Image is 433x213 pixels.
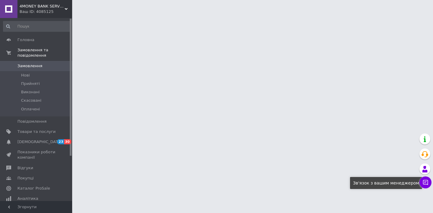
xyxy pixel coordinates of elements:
span: 30 [64,139,71,144]
span: Відгуки [17,165,33,171]
span: Аналітика [17,196,38,201]
span: Замовлення [17,63,42,69]
span: Головна [17,37,34,43]
span: Покупці [17,175,34,181]
div: Зв'язок з вашим менеджером [350,177,422,189]
span: 23 [57,139,64,144]
span: Товари та послуги [17,129,56,134]
span: Показники роботи компанії [17,149,56,160]
span: Нові [21,73,30,78]
span: Прийняті [21,81,40,86]
button: Чат з покупцем [419,176,431,188]
span: Каталог ProSale [17,186,50,191]
div: Ваш ID: 4085125 [20,9,72,14]
span: Оплачені [21,106,40,112]
span: Виконані [21,89,40,95]
span: [DEMOGRAPHIC_DATA] [17,139,62,145]
span: Скасовані [21,98,41,103]
span: Замовлення та повідомлення [17,47,72,58]
span: 4MONEY BANK SERVICE [20,4,65,9]
span: Повідомлення [17,119,47,124]
input: Пошук [3,21,71,32]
